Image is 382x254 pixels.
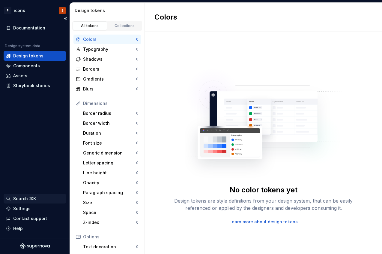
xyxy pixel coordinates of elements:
[136,67,139,72] div: 0
[13,206,31,212] div: Settings
[4,61,66,71] a: Components
[83,76,136,82] div: Gradients
[136,161,139,165] div: 0
[136,131,139,136] div: 0
[83,46,136,52] div: Typography
[1,4,68,17] button: PiconsS
[136,180,139,185] div: 0
[83,36,136,42] div: Colors
[13,53,43,59] div: Design tokens
[73,44,141,54] a: Typography0
[81,208,141,217] a: Space0
[136,37,139,42] div: 0
[4,23,66,33] a: Documentation
[136,244,139,249] div: 0
[83,190,136,196] div: Paragraph spacing
[81,178,141,188] a: Opacity0
[110,23,140,28] div: Collections
[83,200,136,206] div: Size
[4,51,66,61] a: Design tokens
[4,81,66,90] a: Storybook stories
[75,23,105,28] div: All tokens
[83,170,136,176] div: Line height
[81,128,141,138] a: Duration0
[14,8,25,14] div: icons
[83,234,139,240] div: Options
[229,219,298,225] a: Learn more about design tokens
[83,140,136,146] div: Font size
[83,180,136,186] div: Opacity
[83,100,139,106] div: Dimensions
[73,74,141,84] a: Gradients0
[81,138,141,148] a: Font size0
[4,71,66,81] a: Assets
[5,44,40,48] div: Design system data
[136,141,139,145] div: 0
[83,110,136,116] div: Border radius
[13,83,50,89] div: Storybook stories
[13,63,40,69] div: Components
[81,218,141,227] a: Z-index0
[73,54,141,64] a: Shadows0
[136,220,139,225] div: 0
[83,120,136,126] div: Border width
[136,47,139,52] div: 0
[136,87,139,91] div: 0
[136,57,139,62] div: 0
[20,243,50,249] svg: Supernova Logo
[61,8,64,13] div: S
[75,8,142,14] div: Design tokens
[83,56,136,62] div: Shadows
[136,210,139,215] div: 0
[81,158,141,168] a: Letter spacing0
[136,151,139,155] div: 0
[81,188,141,197] a: Paragraph spacing0
[73,84,141,94] a: Blurs0
[61,14,70,23] button: Collapse sidebar
[13,216,47,222] div: Contact support
[81,148,141,158] a: Generic dimension0
[230,185,297,195] div: No color tokens yet
[81,109,141,118] a: Border radius0
[4,214,66,223] button: Contact support
[83,210,136,216] div: Space
[136,200,139,205] div: 0
[83,219,136,225] div: Z-index
[13,196,36,202] div: Search ⌘K
[136,77,139,81] div: 0
[83,160,136,166] div: Letter spacing
[13,25,45,31] div: Documentation
[83,86,136,92] div: Blurs
[4,224,66,233] button: Help
[81,118,141,128] a: Border width0
[83,244,136,250] div: Text decoration
[168,197,360,212] div: Design tokens are style definitions from your design system, that can be easily referenced or app...
[136,190,139,195] div: 0
[136,111,139,116] div: 0
[73,35,141,44] a: Colors0
[83,150,136,156] div: Generic dimension
[136,170,139,175] div: 0
[13,73,27,79] div: Assets
[83,130,136,136] div: Duration
[83,66,136,72] div: Borders
[4,204,66,213] a: Settings
[154,12,177,22] h2: Colors
[81,198,141,207] a: Size0
[13,225,23,231] div: Help
[81,168,141,178] a: Line height0
[136,121,139,126] div: 0
[81,242,141,252] a: Text decoration0
[4,194,66,204] button: Search ⌘K
[73,64,141,74] a: Borders0
[4,7,11,14] div: P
